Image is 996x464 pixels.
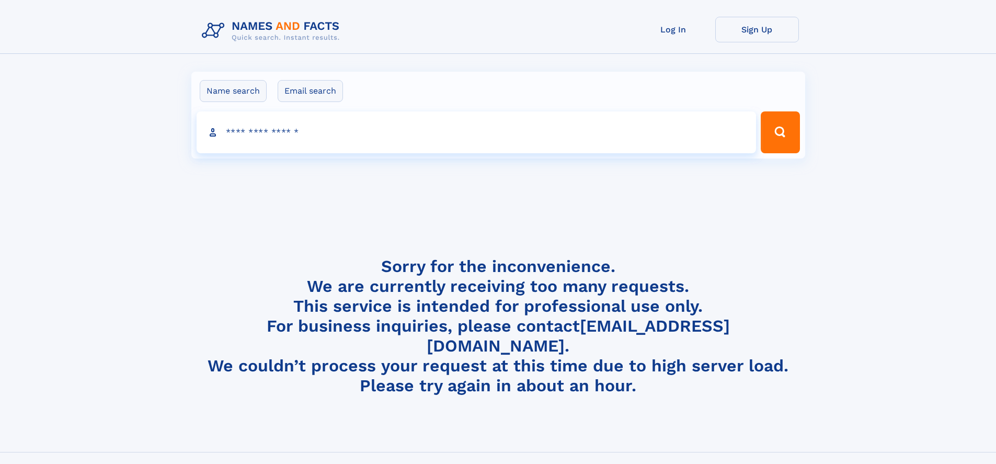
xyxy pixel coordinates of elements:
[197,111,757,153] input: search input
[200,80,267,102] label: Name search
[632,17,715,42] a: Log In
[278,80,343,102] label: Email search
[761,111,799,153] button: Search Button
[198,17,348,45] img: Logo Names and Facts
[715,17,799,42] a: Sign Up
[427,316,730,356] a: [EMAIL_ADDRESS][DOMAIN_NAME]
[198,256,799,396] h4: Sorry for the inconvenience. We are currently receiving too many requests. This service is intend...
